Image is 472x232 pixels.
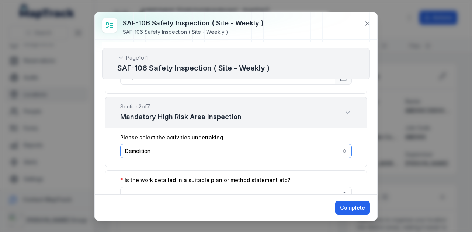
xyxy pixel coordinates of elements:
[120,112,242,122] h3: Mandatory High Risk Area Inspection
[120,134,223,141] label: Please select the activities undertaking
[123,18,264,28] h3: SAF-106 Safety Inspection ( Site - Weekly )
[120,103,242,110] span: Section 2 of 7
[335,201,370,215] button: Complete
[344,108,352,117] button: Expand
[120,144,352,158] button: Demolition
[123,28,264,36] div: SAF-106 Safety Inspection ( Site - Weekly )
[117,63,355,73] h2: SAF-106 Safety Inspection ( Site - Weekly )
[120,176,290,184] label: Is the work detailed in a suitable plan or method statement etc?
[126,54,148,61] span: Page 1 of 1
